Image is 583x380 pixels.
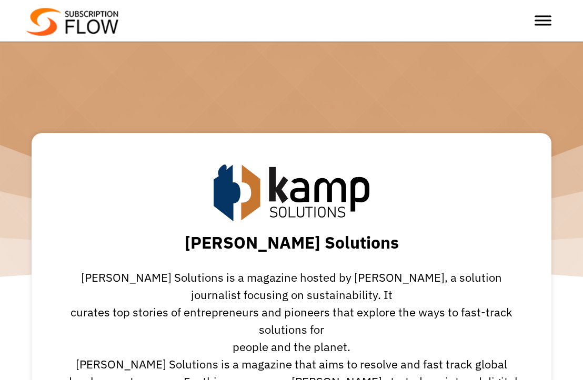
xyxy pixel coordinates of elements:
[58,303,525,338] div: curates top stories of entrepreneurs and pioneers that explore the ways to fast-track solutions for
[214,165,369,221] img: kamp-solutions-logo
[32,232,551,253] h1: [PERSON_NAME] Solutions
[58,269,525,303] div: [PERSON_NAME] Solutions is a magazine hosted by [PERSON_NAME], a solution journalist focusing on ...
[535,16,551,26] button: Toggle Menu
[58,338,525,355] div: people and the planet.
[26,8,118,36] img: Subscriptionflow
